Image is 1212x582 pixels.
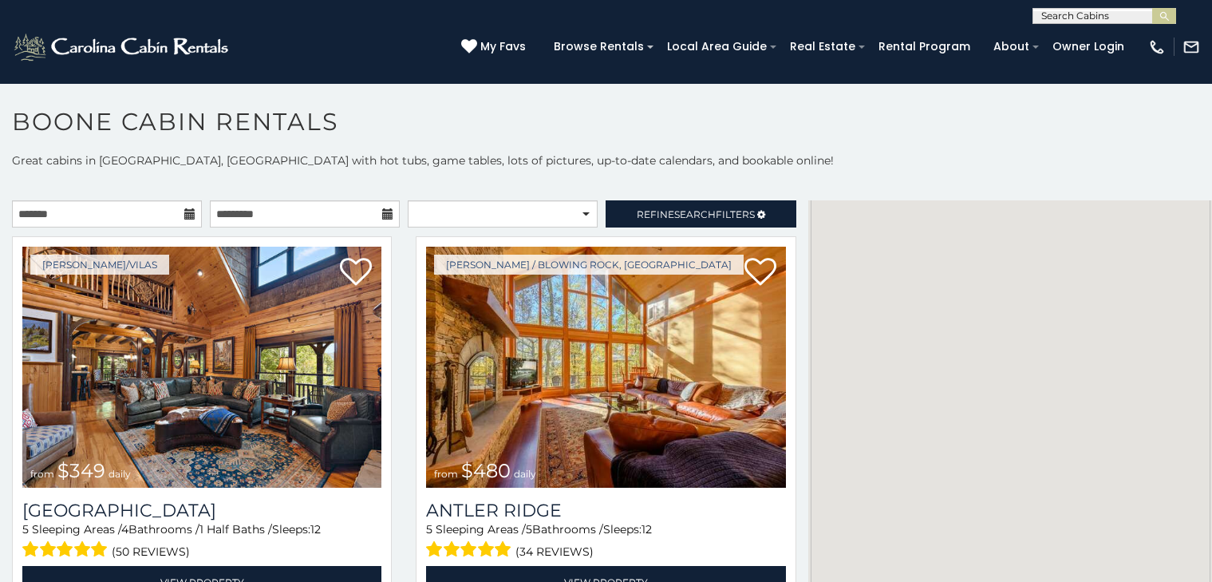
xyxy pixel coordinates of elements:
img: White-1-2.png [12,31,233,63]
h3: Diamond Creek Lodge [22,500,381,521]
span: Refine Filters [637,208,755,220]
span: 12 [642,522,652,536]
span: (50 reviews) [112,541,190,562]
a: My Favs [461,38,530,56]
a: RefineSearchFilters [606,200,795,228]
a: [PERSON_NAME]/Vilas [30,255,169,275]
a: [PERSON_NAME] / Blowing Rock, [GEOGRAPHIC_DATA] [434,255,744,275]
a: Real Estate [782,34,863,59]
a: Antler Ridge [426,500,785,521]
a: Diamond Creek Lodge from $349 daily [22,247,381,488]
span: My Favs [480,38,526,55]
a: Browse Rentals [546,34,652,59]
a: Owner Login [1044,34,1132,59]
span: 4 [121,522,128,536]
a: Rental Program [871,34,978,59]
span: $349 [57,459,105,482]
span: daily [514,468,536,480]
span: (34 reviews) [515,541,594,562]
span: 5 [526,522,532,536]
span: daily [109,468,131,480]
a: Add to favorites [340,256,372,290]
a: Add to favorites [744,256,776,290]
span: from [30,468,54,480]
span: Search [674,208,716,220]
img: Diamond Creek Lodge [22,247,381,488]
span: 12 [310,522,321,536]
span: 5 [22,522,29,536]
span: $480 [461,459,511,482]
div: Sleeping Areas / Bathrooms / Sleeps: [22,521,381,562]
img: mail-regular-white.png [1182,38,1200,56]
div: Sleeping Areas / Bathrooms / Sleeps: [426,521,785,562]
img: Antler Ridge [426,247,785,488]
span: 5 [426,522,432,536]
img: phone-regular-white.png [1148,38,1166,56]
span: 1 Half Baths / [199,522,272,536]
a: [GEOGRAPHIC_DATA] [22,500,381,521]
a: Local Area Guide [659,34,775,59]
span: from [434,468,458,480]
a: About [985,34,1037,59]
a: Antler Ridge from $480 daily [426,247,785,488]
